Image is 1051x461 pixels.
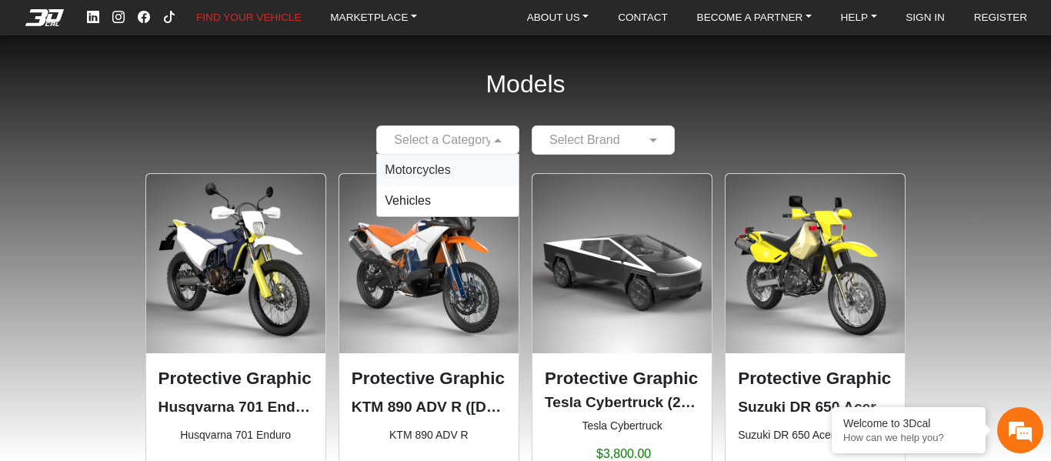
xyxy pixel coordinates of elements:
p: Protective Graphic Kit [158,366,313,392]
div: Chat with us now [103,81,282,101]
span: We're online! [89,122,212,268]
div: Minimize live chat window [252,8,289,45]
div: FAQs [103,336,199,384]
div: Navigation go back [17,79,40,102]
h2: Models [485,49,565,119]
p: KTM 890 ADV R (2023-2025) [352,396,506,419]
a: HELP [835,8,883,28]
span: Vehicles [385,194,431,207]
p: Tesla Cybertruck (2024) [545,392,699,414]
small: Husqvarna 701 Enduro [158,427,313,443]
a: FIND YOUR VEHICLE [190,8,307,28]
span: Motorcycles [385,163,450,176]
span: Conversation [8,363,103,374]
img: Cybertrucknull2024 [532,174,712,353]
small: Tesla Cybertruck [545,418,699,434]
img: 701 Enduronull2016-2024 [146,174,325,353]
img: DR 650Acerbis Tank 5.3 Gl1996-2024 [726,174,905,353]
div: Articles [198,336,293,384]
a: SIGN IN [899,8,951,28]
a: MARKETPLACE [324,8,423,28]
p: How can we help you? [843,432,974,443]
p: Protective Graphic Kit [545,366,699,392]
a: BECOME A PARTNER [691,8,818,28]
div: Welcome to 3Dcal [843,417,974,429]
textarea: Type your message and hit 'Enter' [8,282,293,336]
p: Protective Graphic Kit [352,366,506,392]
small: KTM 890 ADV R [352,427,506,443]
a: ABOUT US [521,8,596,28]
p: Suzuki DR 650 Acerbis Tank 5.3 Gl (1996-2024) [738,396,893,419]
a: CONTACT [612,8,674,28]
a: REGISTER [968,8,1034,28]
p: Protective Graphic Kit [738,366,893,392]
ng-dropdown-panel: Options List [376,154,519,217]
p: Husqvarna 701 Enduro (2016-2024) [158,396,313,419]
img: 890 ADV R null2023-2025 [339,174,519,353]
small: Suzuki DR 650 Acerbis Tank 5.3 Gl [738,427,893,443]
